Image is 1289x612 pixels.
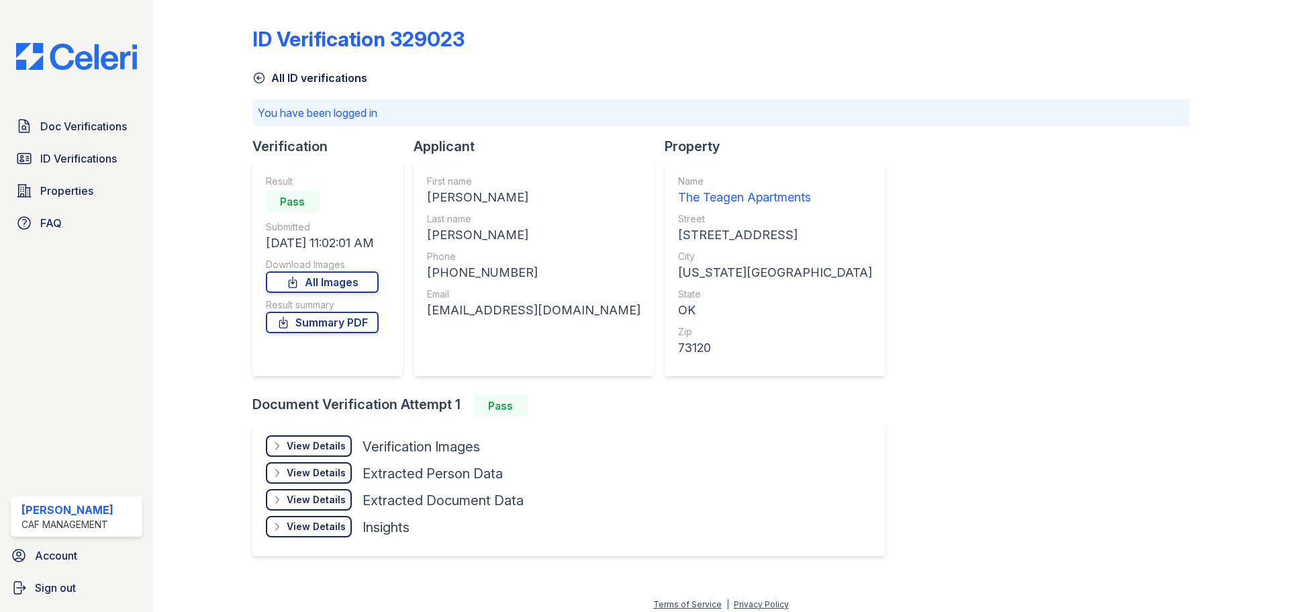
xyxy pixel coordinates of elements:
a: Privacy Policy [734,599,789,609]
div: Result summary [266,298,379,312]
p: You have been logged in [258,105,1184,121]
a: Name The Teagen Apartments [678,175,872,207]
div: State [678,288,872,301]
div: [US_STATE][GEOGRAPHIC_DATA] [678,263,872,282]
a: Sign out [5,574,148,601]
div: Zip [678,325,872,339]
div: Verification Images [363,437,480,456]
div: Applicant [414,137,665,156]
span: ID Verifications [40,150,117,167]
a: FAQ [11,210,142,236]
div: Verification [252,137,414,156]
span: Account [35,548,77,564]
span: Properties [40,183,93,199]
div: View Details [287,493,346,507]
div: Insights [363,518,410,537]
a: Properties [11,177,142,204]
div: City [678,250,872,263]
div: Pass [474,395,528,417]
a: Terms of Service [653,599,722,609]
div: Property [665,137,896,156]
div: Extracted Document Data [363,491,524,510]
div: Pass [266,191,320,212]
div: | [726,599,729,609]
div: Result [266,175,379,188]
div: Last name [427,212,640,226]
div: View Details [287,520,346,533]
div: CAF Management [21,518,113,531]
div: 73120 [678,339,872,357]
div: [PERSON_NAME] [427,188,640,207]
div: Download Images [266,258,379,271]
span: Doc Verifications [40,118,127,134]
div: View Details [287,439,346,453]
div: [PERSON_NAME] [21,502,113,518]
div: First name [427,175,640,188]
a: ID Verifications [11,145,142,172]
div: Extracted Person Data [363,464,503,483]
div: Phone [427,250,640,263]
div: [PHONE_NUMBER] [427,263,640,282]
div: [PERSON_NAME] [427,226,640,245]
div: Name [678,175,872,188]
div: The Teagen Apartments [678,188,872,207]
a: Account [5,542,148,569]
div: Email [427,288,640,301]
div: [STREET_ADDRESS] [678,226,872,245]
div: Submitted [266,220,379,234]
a: All ID verifications [252,70,367,86]
div: Street [678,212,872,226]
a: All Images [266,271,379,293]
a: Doc Verifications [11,113,142,140]
div: View Details [287,466,346,480]
span: FAQ [40,215,62,231]
span: Sign out [35,580,76,596]
div: [EMAIL_ADDRESS][DOMAIN_NAME] [427,301,640,320]
div: OK [678,301,872,320]
div: [DATE] 11:02:01 AM [266,234,379,253]
img: CE_Logo_Blue-a8612792a0a2168367f1c8372b55b34899dd931a85d93a1a3d3e32e68fde9ad4.png [5,43,148,70]
div: Document Verification Attempt 1 [252,395,896,417]
div: ID Verification 329023 [252,27,465,51]
a: Summary PDF [266,312,379,333]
